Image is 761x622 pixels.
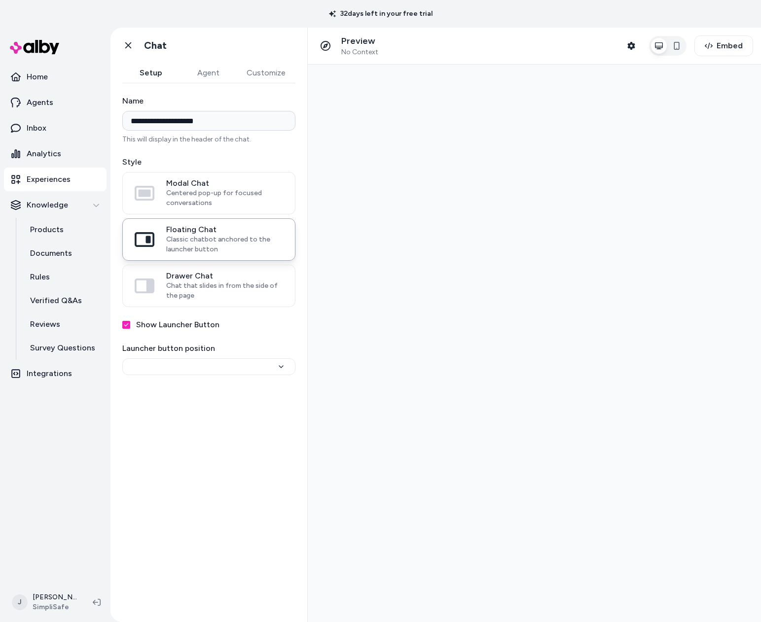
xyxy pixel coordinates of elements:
p: [PERSON_NAME] [33,592,77,602]
button: Setup [122,63,180,83]
span: Centered pop-up for focused conversations [166,188,283,208]
a: Analytics [4,142,107,166]
button: Agent [180,63,237,83]
p: Products [30,224,64,236]
button: Customize [237,63,295,83]
span: Modal Chat [166,178,283,188]
label: Style [122,156,295,168]
a: Products [20,218,107,242]
p: Home [27,71,48,83]
p: 32 days left in your free trial [323,9,438,19]
span: Floating Chat [166,225,283,235]
a: Integrations [4,362,107,385]
p: Knowledge [27,199,68,211]
span: SimpliSafe [33,602,77,612]
p: Survey Questions [30,342,95,354]
p: Preview [341,35,378,47]
p: Analytics [27,148,61,160]
a: Documents [20,242,107,265]
span: Drawer Chat [166,271,283,281]
span: Classic chatbot anchored to the launcher button [166,235,283,254]
label: Launcher button position [122,343,295,354]
p: Verified Q&As [30,295,82,307]
span: Embed [717,40,743,52]
p: Inbox [27,122,46,134]
p: Documents [30,247,72,259]
p: Reviews [30,318,60,330]
a: Experiences [4,168,107,191]
span: Chat that slides in from the side of the page [166,281,283,301]
label: Show Launcher Button [136,319,219,331]
a: Verified Q&As [20,289,107,312]
span: J [12,594,28,610]
a: Agents [4,91,107,114]
p: Integrations [27,368,72,380]
p: Agents [27,97,53,108]
span: No Context [341,48,378,57]
a: Home [4,65,107,89]
a: Inbox [4,116,107,140]
button: J[PERSON_NAME]SimpliSafe [6,587,85,618]
img: alby Logo [10,40,59,54]
label: Name [122,95,295,107]
a: Rules [20,265,107,289]
h1: Chat [144,39,167,52]
button: Knowledge [4,193,107,217]
button: Embed [694,35,753,56]
p: This will display in the header of the chat. [122,135,295,144]
a: Reviews [20,312,107,336]
a: Survey Questions [20,336,107,360]
p: Experiences [27,173,71,185]
p: Rules [30,271,50,283]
